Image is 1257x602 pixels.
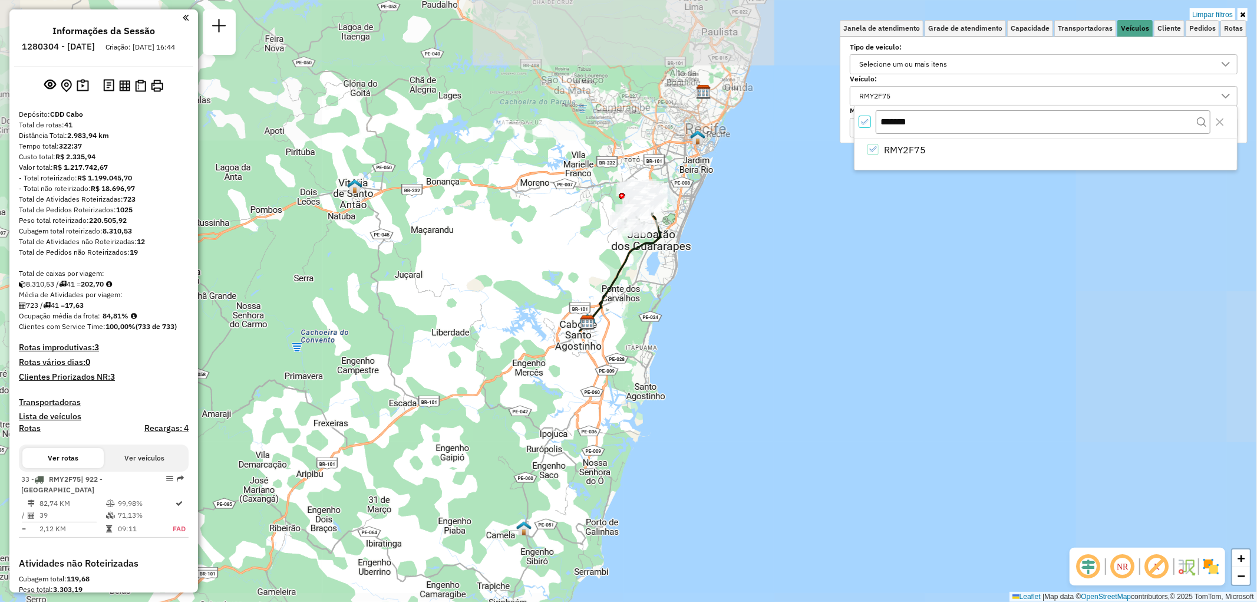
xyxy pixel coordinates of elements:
[855,139,1237,161] ul: Option List
[859,139,1237,161] li: RMY2F75
[19,311,100,320] span: Ocupação média da frota:
[101,42,180,52] div: Criação: [DATE] 16:44
[67,131,109,140] strong: 2.983,94 km
[1202,557,1220,576] img: Exibir/Ocultar setores
[19,372,189,382] h4: Clientes Priorizados NR:
[19,226,189,236] div: Cubagem total roteirizado:
[19,290,189,300] div: Média de Atividades por viagem:
[19,183,189,194] div: - Total não roteirizado:
[59,281,67,288] i: Total de rotas
[1189,25,1216,32] span: Pedidos
[884,143,926,157] span: RMY2F75
[1012,593,1041,601] a: Leaflet
[928,25,1002,32] span: Grade de atendimento
[21,475,103,494] span: | 922 - [GEOGRAPHIC_DATA]
[183,11,189,24] a: Clique aqui para minimizar o painel
[22,448,104,468] button: Ver rotas
[21,475,103,494] span: 33 -
[77,173,132,182] strong: R$ 1.199.045,70
[65,301,84,310] strong: 17,63
[118,498,173,509] td: 99,98%
[1190,8,1235,21] a: Limpar filtros
[347,179,362,194] img: PA - Vitória
[130,248,138,256] strong: 19
[19,268,189,279] div: Total de caixas por viagem:
[43,302,51,309] i: Total de rotas
[516,521,532,536] img: PA - Camela
[19,574,189,584] div: Cubagem total:
[176,500,183,507] i: Rota otimizada
[85,357,90,367] strong: 0
[52,25,155,37] h4: Informações da Sessão
[21,509,27,521] td: /
[116,205,133,214] strong: 1025
[58,77,74,95] button: Centralizar mapa no depósito ou ponto de apoio
[1224,25,1243,32] span: Rotas
[149,77,166,94] button: Imprimir Rotas
[42,76,58,95] button: Exibir sessão original
[19,194,189,205] div: Total de Atividades Roteirizadas:
[1011,25,1050,32] span: Capacidade
[1121,25,1149,32] span: Veículos
[855,55,951,74] div: Selecione um ou mais itens
[1074,552,1103,581] span: Ocultar deslocamento
[1232,550,1250,567] a: Zoom in
[19,300,189,311] div: 723 / 41 =
[696,84,711,100] img: CDD Olinda
[19,141,189,152] div: Tempo total:
[850,42,1238,52] label: Tipo de veículo:
[59,142,82,150] strong: 322:37
[123,195,136,203] strong: 723
[1210,113,1229,131] button: Close
[1081,593,1131,601] a: OpenStreetMap
[19,558,189,569] h4: Atividades não Roteirizadas
[177,475,184,482] em: Rota exportada
[850,106,1238,116] label: Motorista:
[118,509,173,521] td: 71,13%
[67,574,90,583] strong: 119,68
[172,523,186,535] td: FAD
[19,397,189,407] h4: Transportadoras
[110,371,115,382] strong: 3
[19,120,189,130] div: Total de rotas:
[117,77,133,93] button: Visualizar relatório de Roteirização
[843,25,920,32] span: Janela de atendimento
[1058,25,1113,32] span: Transportadoras
[1238,8,1248,21] a: Ocultar filtros
[19,423,41,433] a: Rotas
[50,110,83,119] strong: CDD Cabo
[74,77,91,95] button: Painel de Sugestão
[19,205,189,215] div: Total de Pedidos Roteirizados:
[28,512,35,519] i: Total de Atividades
[91,184,135,193] strong: R$ 18.696,97
[1009,592,1257,602] div: Map data © contributors,© 2025 TomTom, Microsoft
[107,500,116,507] i: % de utilização do peso
[19,152,189,162] div: Custo total:
[19,162,189,173] div: Valor total:
[207,14,231,41] a: Nova sessão e pesquisa
[1157,25,1181,32] span: Cliente
[1042,593,1044,601] span: |
[690,130,705,145] img: Recife
[28,500,35,507] i: Distância Total
[166,475,173,482] em: Opções
[53,163,108,172] strong: R$ 1.217.742,67
[19,109,189,120] div: Depósito:
[49,475,81,483] span: RMY2F75
[81,279,104,288] strong: 202,70
[64,120,72,129] strong: 41
[1238,551,1245,565] span: +
[19,322,105,331] span: Clientes com Service Time:
[101,77,117,95] button: Logs desbloquear sessão
[19,247,189,258] div: Total de Pedidos não Roteirizados:
[19,130,189,141] div: Distância Total:
[1177,557,1196,576] img: Fluxo de ruas
[39,523,106,535] td: 2,12 KM
[144,423,189,433] h4: Recargas: 4
[850,74,1238,84] label: Veículo:
[103,311,128,320] strong: 84,81%
[1238,568,1245,583] span: −
[19,279,189,290] div: 8.310,53 / 41 =
[39,509,106,521] td: 39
